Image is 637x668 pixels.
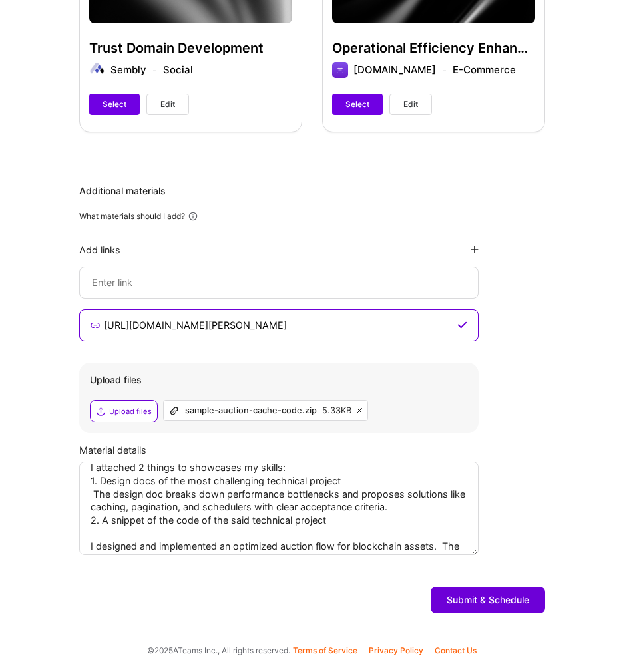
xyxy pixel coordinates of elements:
div: Additional materials [79,184,545,198]
input: Enter link [103,317,454,333]
div: 5.33KB [322,405,351,416]
i: icon CheckPurple [457,320,467,331]
span: Edit [160,98,175,110]
button: Terms of Service [293,646,363,655]
div: Material details [79,444,545,457]
button: Edit [389,94,432,115]
div: Upload files [90,373,468,387]
div: sample-auction-cache-code.zip [185,405,317,416]
input: Enter link [91,275,467,291]
i: icon Close [357,408,362,413]
button: Edit [146,94,189,115]
textarea: I attached 2 things to showcases my skills: 1. Design docs of the most challenging technical proj... [79,462,479,555]
span: © 2025 ATeams Inc., All rights reserved. [147,644,290,657]
div: What materials should I add? [79,211,185,222]
i: icon LinkSecondary [91,320,101,331]
div: Upload files [109,406,152,417]
i: icon Upload2 [96,406,106,417]
button: Contact Us [435,646,477,655]
span: Select [345,98,369,110]
span: Select [103,98,126,110]
button: Select [332,94,383,115]
div: Add links [79,244,120,256]
i: icon Attachment [169,405,180,416]
i: icon Info [188,211,199,222]
button: Privacy Policy [369,646,429,655]
i: icon PlusBlackFlat [471,246,479,253]
button: Select [89,94,140,115]
button: Submit & Schedule [431,587,545,613]
span: Edit [403,98,418,110]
